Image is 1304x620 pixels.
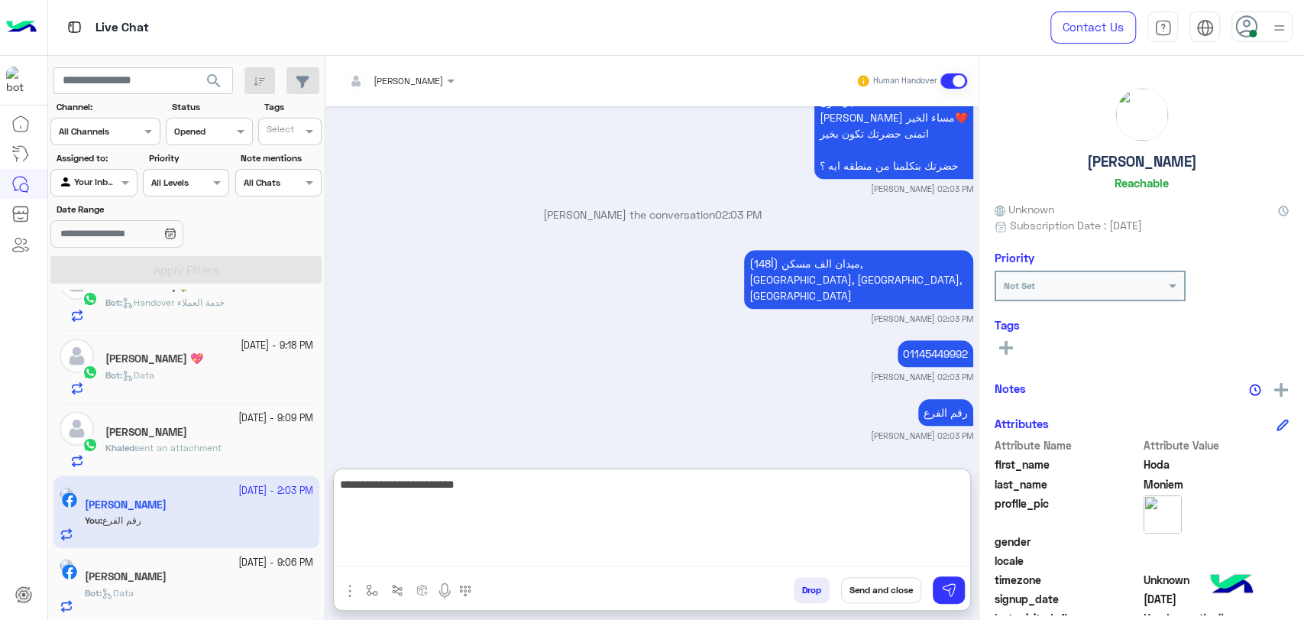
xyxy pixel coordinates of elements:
[57,151,135,165] label: Assigned to:
[134,442,222,453] span: sent an attachment
[57,203,228,216] label: Date Range
[196,67,233,100] button: search
[83,437,98,453] img: WhatsApp
[898,340,973,367] p: 3/10/2025, 2:03 PM
[62,564,77,579] img: Facebook
[918,399,973,426] p: 3/10/2025, 2:03 PM
[841,577,921,603] button: Send and close
[238,556,313,570] small: [DATE] - 9:06 PM
[1144,456,1289,472] span: Hoda
[205,72,223,90] span: search
[6,11,37,44] img: Logo
[65,18,84,37] img: tab
[794,577,830,603] button: Drop
[941,583,956,598] img: send message
[1010,217,1142,233] span: Subscription Date : [DATE]
[995,381,1026,395] h6: Notes
[57,100,159,114] label: Channel:
[1270,18,1289,37] img: profile
[1144,495,1182,534] img: picture
[60,559,73,573] img: picture
[871,430,973,442] small: [PERSON_NAME] 02:03 PM
[241,151,319,165] label: Note mentions
[122,369,154,381] span: Data
[1004,280,1035,291] b: Not Set
[1205,559,1258,612] img: hulul-logo.png
[50,256,322,284] button: Apply Filters
[60,411,94,446] img: defaultAdmin.png
[385,577,410,602] button: Trigger scenario
[1144,476,1289,492] span: Moniem
[238,411,313,426] small: [DATE] - 9:09 PM
[995,495,1141,531] span: profile_pic
[1115,176,1169,190] h6: Reachable
[6,67,34,94] img: 1403182699927242
[995,251,1034,265] h6: Priority
[995,318,1289,332] h6: Tags
[995,534,1141,550] span: gender
[873,75,937,87] small: Human Handover
[105,442,134,453] span: Khaled
[60,339,94,373] img: defaultAdmin.png
[1144,534,1289,550] span: null
[83,291,98,307] img: WhatsApp
[1144,437,1289,453] span: Attribute Value
[1147,11,1178,44] a: tab
[105,426,187,439] h5: Khaled Ayoub
[995,572,1141,588] span: timezone
[995,456,1141,472] span: first_name
[1144,553,1289,569] span: null
[871,183,973,195] small: [PERSON_NAME] 02:03 PM
[172,100,251,114] label: Status
[1196,19,1214,37] img: tab
[871,371,973,383] small: [PERSON_NAME] 02:03 PM
[264,100,320,114] label: Tags
[1154,19,1172,37] img: tab
[1050,11,1136,44] a: Contact Us
[332,206,973,222] p: [PERSON_NAME] the conversation
[122,297,225,308] span: Handover خدمة العملاء
[83,365,98,380] img: WhatsApp
[814,88,973,179] p: 3/10/2025, 2:03 PM
[105,352,203,365] h5: Tasnem Mohmoud 💖
[744,250,973,309] p: 3/10/2025, 2:03 PM
[410,577,435,602] button: create order
[95,18,149,38] p: Live Chat
[1087,153,1197,170] h5: [PERSON_NAME]
[85,587,102,599] b: :
[1249,384,1261,396] img: notes
[995,201,1054,217] span: Unknown
[341,582,359,600] img: send attachment
[366,584,378,596] img: select flow
[241,339,313,353] small: [DATE] - 9:18 PM
[1274,383,1288,397] img: add
[149,151,228,165] label: Priority
[995,437,1141,453] span: Attribute Name
[102,587,134,599] span: Data
[105,297,122,308] b: :
[105,369,122,381] b: :
[85,570,167,583] h5: Mohamed S Elmonier
[374,75,443,86] span: [PERSON_NAME]
[871,313,973,325] small: [PERSON_NAME] 02:03 PM
[105,369,120,381] span: Bot
[715,208,762,221] span: 02:03 PM
[435,582,454,600] img: send voice note
[416,584,429,596] img: create order
[1144,572,1289,588] span: Unknown
[105,297,120,308] span: Bot
[391,584,403,596] img: Trigger scenario
[995,591,1141,607] span: signup_date
[995,553,1141,569] span: locale
[264,122,294,140] div: Select
[1116,89,1168,141] img: picture
[360,577,385,602] button: select flow
[995,417,1049,430] h6: Attributes
[1144,591,1289,607] span: 2025-10-02T18:05:42.226Z
[995,476,1141,492] span: last_name
[459,585,471,597] img: make a call
[85,587,99,599] span: Bot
